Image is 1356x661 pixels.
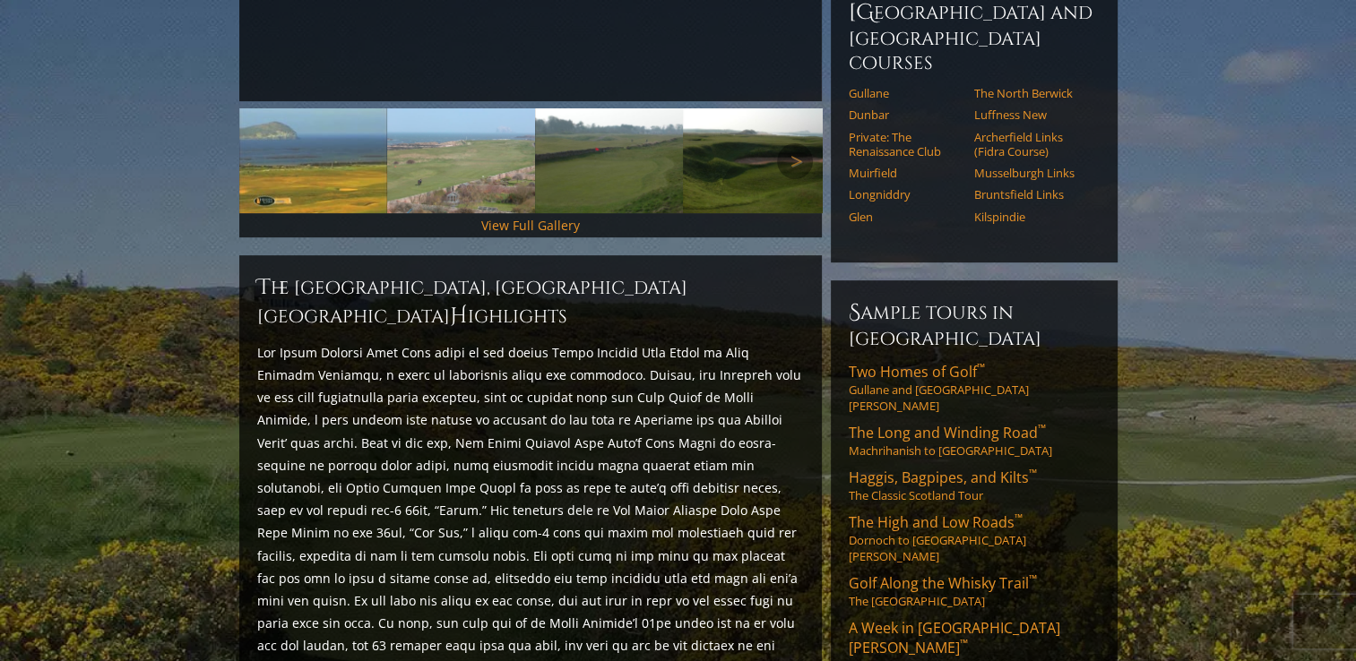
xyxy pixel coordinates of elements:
[974,130,1088,159] a: Archerfield Links (Fidra Course)
[849,512,1100,564] a: The High and Low Roads™Dornoch to [GEOGRAPHIC_DATA][PERSON_NAME]
[849,107,963,122] a: Dunbar
[849,187,963,202] a: Longniddry
[960,636,968,651] sup: ™
[481,217,580,234] a: View Full Gallery
[974,166,1088,180] a: Musselburgh Links
[974,187,1088,202] a: Bruntsfield Links
[777,143,813,179] a: Next
[1015,511,1023,526] sup: ™
[1029,466,1037,481] sup: ™
[257,273,804,330] h2: The [GEOGRAPHIC_DATA], [GEOGRAPHIC_DATA] [GEOGRAPHIC_DATA] ighlights
[849,423,1046,442] span: The Long and Winding Road
[849,362,1100,414] a: Two Homes of Golf™Gullane and [GEOGRAPHIC_DATA][PERSON_NAME]
[849,298,1100,351] h6: Sample Tours in [GEOGRAPHIC_DATA]
[849,166,963,180] a: Muirfield
[450,302,468,330] span: H
[849,468,1037,487] span: Haggis, Bagpipes, and Kilts
[849,618,1060,657] span: A Week in [GEOGRAPHIC_DATA][PERSON_NAME]
[849,362,985,382] span: Two Homes of Golf
[849,468,1100,503] a: Haggis, Bagpipes, and Kilts™The Classic Scotland Tour
[974,210,1088,224] a: Kilspindie
[1029,571,1037,587] sup: ™
[849,573,1100,609] a: Golf Along the Whisky Trail™The [GEOGRAPHIC_DATA]
[849,573,1037,593] span: Golf Along the Whisky Trail
[849,512,1023,532] span: The High and Low Roads
[1038,421,1046,436] sup: ™
[849,210,963,224] a: Glen
[977,360,985,375] sup: ™
[849,423,1100,459] a: The Long and Winding Road™Machrihanish to [GEOGRAPHIC_DATA]
[849,130,963,159] a: Private: The Renaissance Club
[849,86,963,100] a: Gullane
[974,107,1088,122] a: Luffness New
[974,86,1088,100] a: The North Berwick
